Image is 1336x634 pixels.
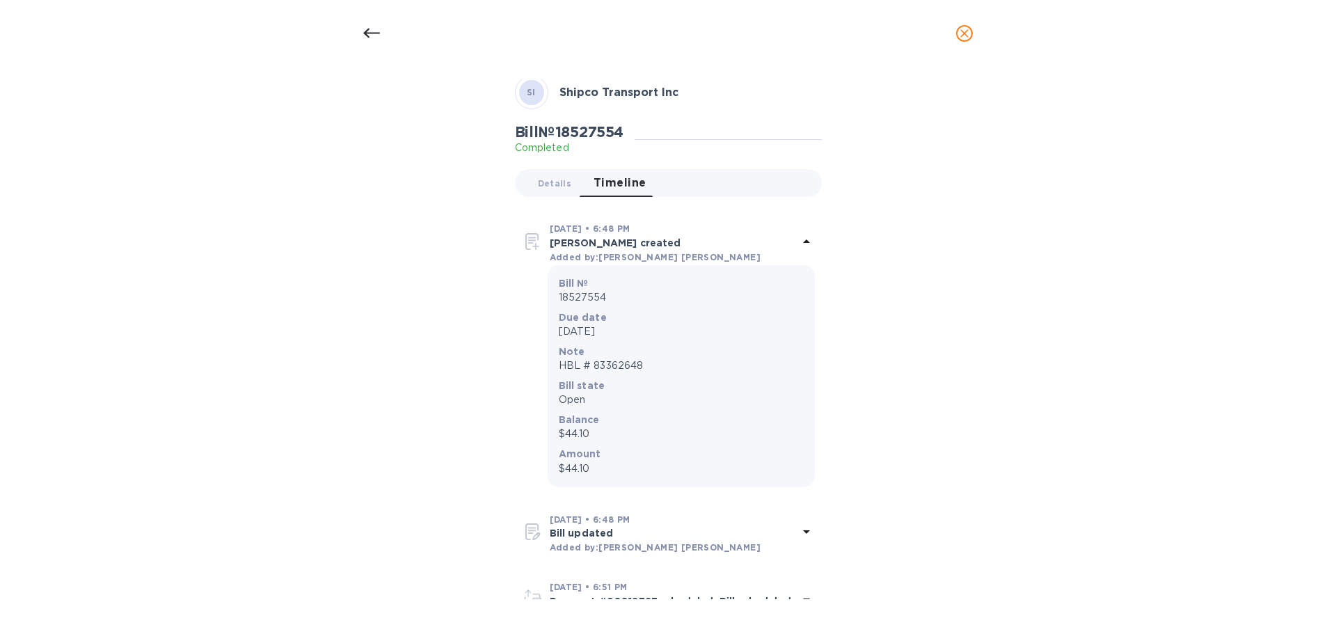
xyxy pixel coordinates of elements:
p: $44.10 [559,427,804,441]
b: Note [559,346,585,357]
div: [DATE] • 6:48 PM[PERSON_NAME] createdAdded by:[PERSON_NAME] [PERSON_NAME] [522,221,815,265]
b: Added by: [PERSON_NAME] [PERSON_NAME] [550,542,761,553]
div: [DATE] • 6:51 PMPayment #90812327 scheduled. Bill scheduled [522,580,815,623]
p: [DATE] [559,324,804,339]
b: [DATE] • 6:48 PM [550,514,630,525]
span: Details [538,176,571,191]
p: Open [559,393,804,407]
p: Completed [515,141,624,155]
b: [DATE] • 6:48 PM [550,223,630,234]
b: Shipco Transport Inc [559,86,678,99]
span: Timeline [594,173,646,193]
p: Bill updated [550,526,798,540]
b: [DATE] • 6:51 PM [550,582,628,592]
b: Added by: [PERSON_NAME] [PERSON_NAME] [550,252,761,262]
b: Bill state [559,380,605,391]
b: Bill № [559,278,589,289]
div: [DATE] • 6:48 PMBill updatedAdded by:[PERSON_NAME] [PERSON_NAME] [522,512,815,555]
b: SI [527,87,536,97]
h2: Bill № 18527554 [515,123,624,141]
b: Amount [559,448,601,459]
p: HBL # 83362648 [559,358,804,373]
b: Due date [559,312,607,323]
p: [PERSON_NAME] created [550,236,798,250]
p: $44.10 [559,461,804,476]
p: 18527554 [559,290,804,305]
b: Balance [559,414,600,425]
button: close [948,17,981,50]
p: Payment #90812327 scheduled. Bill scheduled [550,594,798,608]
